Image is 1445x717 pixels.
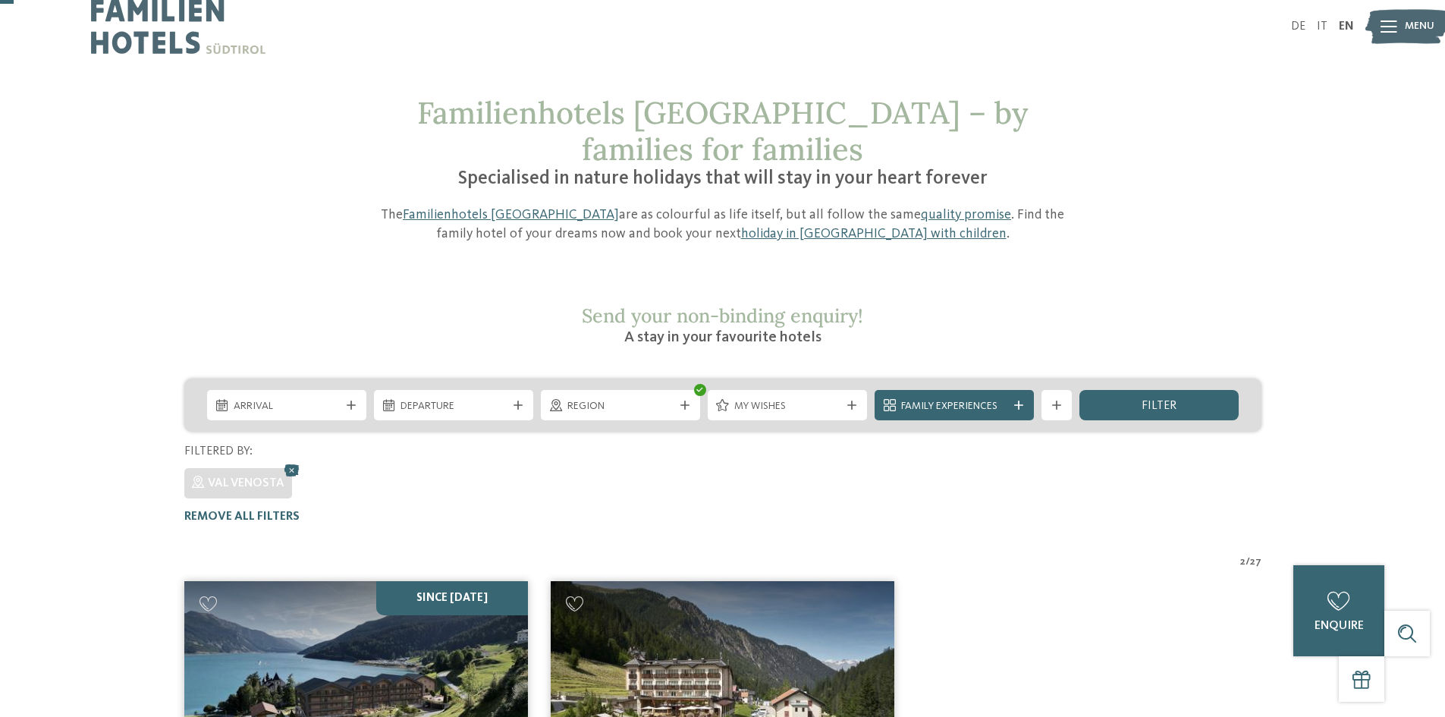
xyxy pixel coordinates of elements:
span: filter [1142,400,1176,412]
span: Send your non-binding enquiry! [582,303,863,328]
span: Departure [401,399,507,414]
span: Filtered by: [184,445,253,458]
span: Family Experiences [901,399,1007,414]
span: / [1246,555,1250,570]
span: Specialised in nature holidays that will stay in your heart forever [458,169,988,188]
a: Familienhotels [GEOGRAPHIC_DATA] [403,208,619,222]
p: The are as colourful as life itself, but all follow the same . Find the family hotel of your drea... [363,206,1083,244]
span: A stay in your favourite hotels [624,330,821,345]
span: 2 [1240,555,1246,570]
a: enquire [1293,565,1384,656]
span: My wishes [734,399,840,414]
span: Region [567,399,674,414]
a: holiday in [GEOGRAPHIC_DATA] with children [741,227,1007,241]
span: Familienhotels [GEOGRAPHIC_DATA] – by families for families [417,93,1028,168]
span: Arrival [234,399,340,414]
span: Menu [1405,19,1434,34]
span: Remove all filters [184,511,300,523]
a: DE [1291,20,1305,33]
span: Val Venosta [208,477,284,489]
span: 27 [1250,555,1261,570]
a: quality promise [921,208,1011,222]
a: IT [1317,20,1327,33]
a: EN [1339,20,1354,33]
span: enquire [1315,620,1364,632]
